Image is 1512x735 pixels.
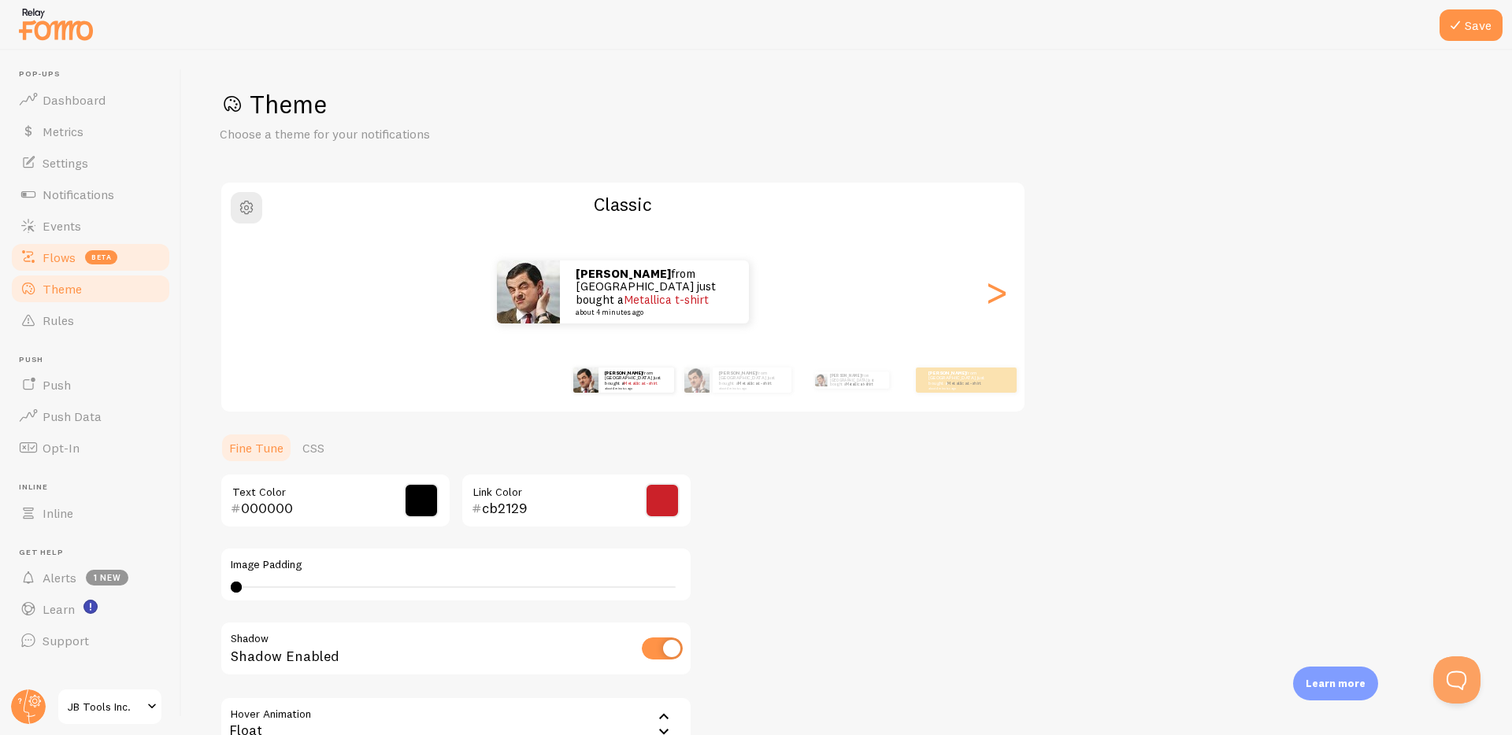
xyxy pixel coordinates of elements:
span: 1 new [86,570,128,585]
strong: [PERSON_NAME] [928,370,966,376]
a: Settings [9,147,172,179]
p: from [GEOGRAPHIC_DATA] just bought a [928,370,991,390]
span: Theme [43,281,82,297]
a: Metallica t-shirt [624,380,658,386]
a: Metallica t-shirt [947,380,981,386]
svg: <p>Watch New Feature Tutorials!</p> [83,600,98,614]
span: Flows [43,249,76,265]
a: Support [9,625,172,656]
span: Rules [43,312,74,328]
a: Metallica t-shirt [738,380,772,386]
a: Learn [9,593,172,625]
span: Alerts [43,570,76,585]
img: Fomo [497,260,560,323]
a: Theme [9,273,172,305]
iframe: Help Scout Beacon - Open [1433,656,1480,704]
a: Alerts 1 new [9,562,172,593]
a: Push Data [9,401,172,432]
strong: [PERSON_NAME] [830,373,862,378]
a: Push [9,369,172,401]
small: about 4 minutes ago [928,386,990,390]
span: Dashboard [43,92,106,108]
a: Metallica t-shirt [846,382,873,386]
span: Get Help [19,548,172,558]
a: Fine Tune [220,432,293,464]
a: Events [9,210,172,242]
small: about 4 minutes ago [576,308,728,316]
p: Choose a theme for your notifications [220,125,598,143]
span: beta [85,250,117,264]
a: Flows beta [9,242,172,273]
a: CSS [293,432,334,464]
span: Opt-In [43,440,80,456]
div: Shadow Enabled [220,621,692,678]
a: Metrics [9,116,172,147]
a: JB Tools Inc. [57,688,163,726]
strong: [PERSON_NAME] [605,370,643,376]
strong: [PERSON_NAME] [719,370,757,376]
span: Push Data [43,408,102,424]
p: from [GEOGRAPHIC_DATA] just bought a [719,370,785,390]
a: Dashboard [9,84,172,116]
p: from [GEOGRAPHIC_DATA] just bought a [605,370,668,390]
p: from [GEOGRAPHIC_DATA] just bought a [576,268,733,316]
img: Fomo [573,367,598,393]
div: Learn more [1293,667,1378,700]
img: fomo-relay-logo-orange.svg [17,4,95,44]
span: Settings [43,155,88,171]
small: about 4 minutes ago [605,386,666,390]
img: Fomo [684,367,710,393]
span: Inline [19,482,172,493]
h2: Classic [221,192,1025,216]
a: Inline [9,497,172,529]
span: Learn [43,601,75,617]
label: Image Padding [231,558,681,572]
span: Support [43,633,89,648]
small: about 4 minutes ago [719,386,784,390]
span: Push [19,355,172,365]
div: Next slide [987,235,1006,349]
p: from [GEOGRAPHIC_DATA] just bought a [830,371,883,389]
span: JB Tools Inc. [68,697,143,716]
a: Rules [9,305,172,336]
span: Events [43,218,81,234]
span: Notifications [43,187,114,202]
strong: [PERSON_NAME] [576,266,671,281]
span: Push [43,377,71,393]
p: Learn more [1306,676,1366,691]
a: Notifications [9,179,172,210]
span: Pop-ups [19,69,172,79]
img: Fomo [814,374,827,386]
h1: Theme [220,88,1474,120]
a: Metallica t-shirt [624,292,709,307]
span: Inline [43,505,73,521]
a: Opt-In [9,432,172,464]
span: Metrics [43,124,83,139]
